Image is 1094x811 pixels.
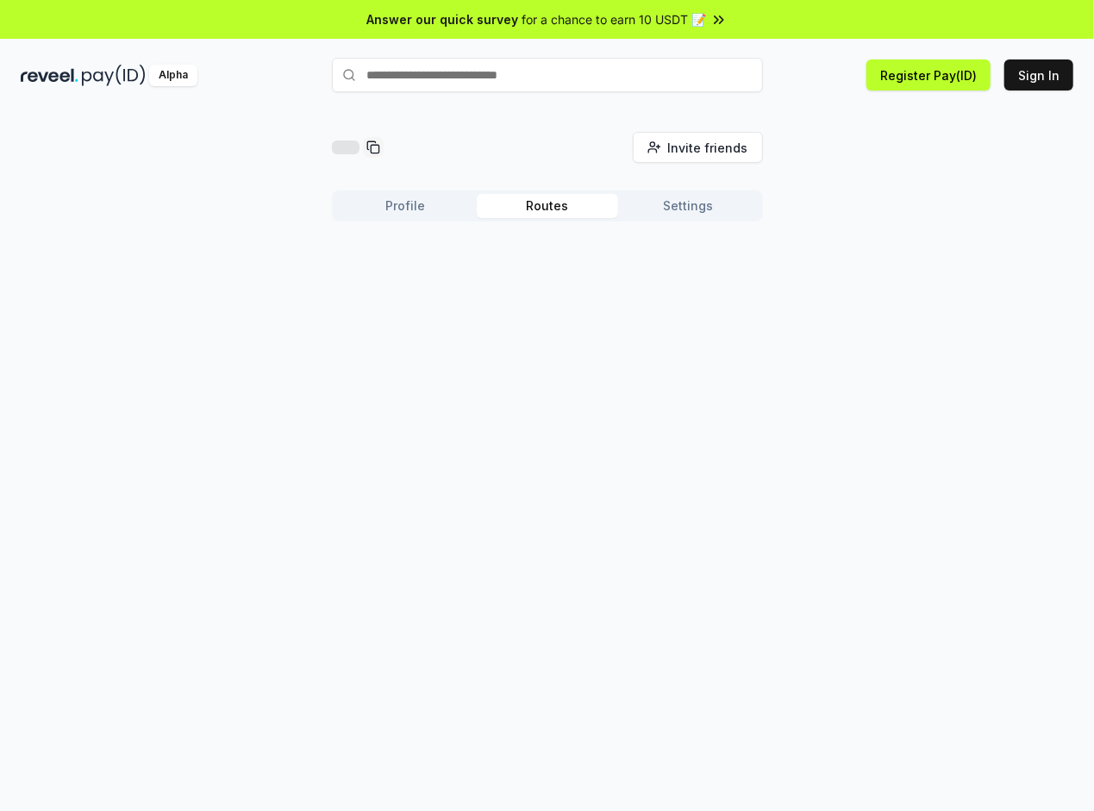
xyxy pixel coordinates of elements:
[335,194,477,218] button: Profile
[477,194,618,218] button: Routes
[82,65,146,86] img: pay_id
[21,65,78,86] img: reveel_dark
[668,139,748,157] span: Invite friends
[367,10,519,28] span: Answer our quick survey
[618,194,760,218] button: Settings
[149,65,197,86] div: Alpha
[1004,59,1073,90] button: Sign In
[866,59,991,90] button: Register Pay(ID)
[522,10,707,28] span: for a chance to earn 10 USDT 📝
[633,132,763,163] button: Invite friends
